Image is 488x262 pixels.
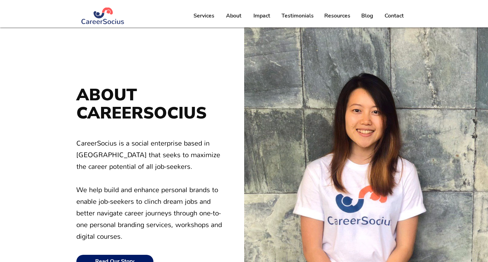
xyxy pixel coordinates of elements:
[381,7,407,24] p: Contact
[278,7,317,24] p: Testimonials
[81,8,125,24] img: Logo Blue (#283972) png.png
[276,7,319,24] a: Testimonials
[379,7,409,24] a: Contact
[247,7,276,24] a: Impact
[76,139,222,241] span: CareerSocius is a social enterprise based in [GEOGRAPHIC_DATA] that seeks to maximize the career ...
[358,7,377,24] p: Blog
[76,84,207,124] span: ABOUT CAREERSOCIUS
[220,7,247,24] a: About
[190,7,218,24] p: Services
[223,7,245,24] p: About
[188,7,220,24] a: Services
[321,7,354,24] p: Resources
[356,7,379,24] a: Blog
[188,7,409,24] nav: Site
[319,7,356,24] a: Resources
[250,7,274,24] p: Impact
